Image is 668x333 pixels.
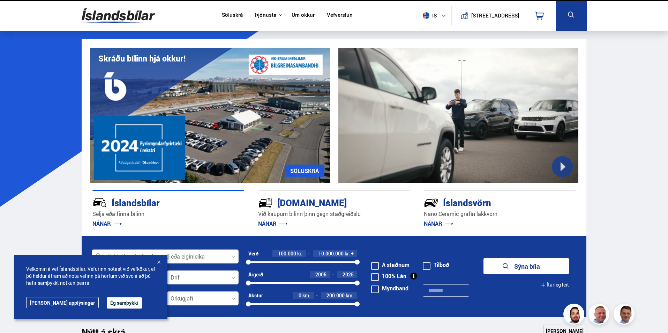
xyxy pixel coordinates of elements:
[299,292,301,299] span: 0
[371,285,408,291] label: Myndband
[258,220,288,227] a: NÁNAR
[474,13,517,19] button: [STREET_ADDRESS]
[455,6,523,26] a: [STREET_ADDRESS]
[90,48,330,183] img: eKx6w-_Home_640_.png
[590,305,610,326] img: siFngHWaQ9KaOqBr.png
[423,262,449,268] label: Tilboð
[278,250,296,257] span: 100.000
[345,251,350,256] span: kr.
[98,54,186,63] h1: Skráðu bílinn hjá okkur!
[297,251,302,256] span: kr.
[346,293,354,298] span: km.
[258,196,385,208] div: [DOMAIN_NAME]
[92,220,122,227] a: NÁNAR
[564,305,585,326] img: nhp88E3Fdnt1Opn2.png
[424,196,551,208] div: Íslandsvörn
[92,210,244,218] p: Selja eða finna bílinn
[292,12,315,19] a: Um okkur
[483,258,569,274] button: Sýna bíla
[285,165,324,177] a: SÖLUSKRÁ
[327,12,353,19] a: Vefverslun
[424,210,576,218] p: Nano Ceramic grafín lakkvörn
[371,273,406,279] label: 100% Lán
[222,12,243,19] a: Söluskrá
[92,195,107,210] img: JRvxyua_JYH6wB4c.svg
[302,293,310,298] span: km.
[343,271,354,278] span: 2025
[26,297,99,308] a: [PERSON_NAME] upplýsingar
[248,293,263,298] div: Akstur
[248,251,258,256] div: Verð
[82,4,155,27] img: G0Ugv5HjCgRt.svg
[420,12,437,19] span: is
[248,272,263,277] div: Árgerð
[541,277,569,293] button: Ítarleg leit
[26,266,155,287] span: Velkomin á vef Íslandsbílar. Vefurinn notast við vefkökur, ef þú heldur áfram að nota vefinn þá h...
[351,251,354,256] span: +
[315,271,327,278] span: 2005
[92,196,219,208] div: Íslandsbílar
[424,220,453,227] a: NÁNAR
[255,12,276,19] button: Þjónusta
[371,262,410,268] label: Á staðnum
[420,5,451,26] button: is
[424,195,438,210] img: -Svtn6bYgwAsiwNX.svg
[327,292,345,299] span: 200.000
[107,297,142,309] button: Ég samþykki
[423,12,429,19] img: svg+xml;base64,PHN2ZyB4bWxucz0iaHR0cDovL3d3dy53My5vcmcvMjAwMC9zdmciIHdpZHRoPSI1MTIiIGhlaWdodD0iNT...
[615,305,636,326] img: FbJEzSuNWCJXmdc-.webp
[258,195,273,210] img: tr5P-W3DuiFaO7aO.svg
[318,250,344,257] span: 10.000.000
[258,210,410,218] p: Við kaupum bílinn þinn gegn staðgreiðslu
